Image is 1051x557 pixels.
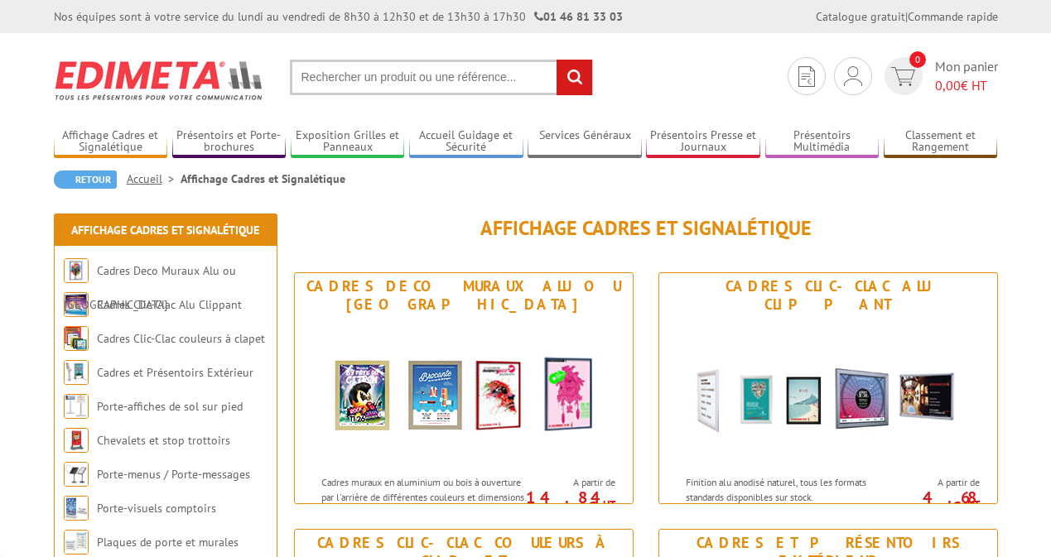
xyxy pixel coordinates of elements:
strong: 01 46 81 33 03 [534,9,623,24]
input: Rechercher un produit ou une référence... [290,60,593,95]
span: 0,00 [935,77,961,94]
a: Cadres Deco Muraux Alu ou [GEOGRAPHIC_DATA] [64,263,236,312]
h1: Affichage Cadres et Signalétique [294,218,998,239]
a: Porte-visuels comptoirs [97,501,216,516]
img: Cadres Clic-Clac couleurs à clapet [64,326,89,351]
a: Plaques de porte et murales [97,535,239,550]
img: Cadres Deco Muraux Alu ou Bois [64,258,89,283]
img: devis rapide [844,66,862,86]
a: Accueil [127,171,181,186]
a: Affichage Cadres et Signalétique [54,128,168,156]
sup: HT [603,497,615,511]
img: Edimeta [54,50,265,111]
a: Affichage Cadres et Signalétique [71,223,259,238]
a: Services Généraux [528,128,642,156]
sup: HT [967,497,980,511]
a: Cadres Clic-Clac couleurs à clapet [97,331,265,346]
a: Cadres Deco Muraux Alu ou [GEOGRAPHIC_DATA] Cadres Deco Muraux Alu ou Bois Cadres muraux en alumi... [294,272,634,504]
div: | [816,8,998,25]
img: Chevalets et stop trottoirs [64,428,89,453]
li: Affichage Cadres et Signalétique [181,170,345,187]
a: Cadres et Présentoirs Extérieur [97,365,253,380]
a: Catalogue gratuit [816,9,905,24]
div: Cadres Clic-Clac Alu Clippant [663,277,993,314]
img: Cadres Deco Muraux Alu ou Bois [311,318,617,467]
span: A partir de [531,476,615,489]
img: Cadres et Présentoirs Extérieur [64,360,89,385]
img: Porte-menus / Porte-messages [64,462,89,487]
a: Accueil Guidage et Sécurité [409,128,523,156]
p: 14.84 € [523,492,615,512]
p: Finition alu anodisé naturel, tous les formats standards disponibles sur stock. [686,475,891,503]
p: 4.68 € [887,492,980,512]
a: Commande rapide [908,9,998,24]
img: Plaques de porte et murales [64,530,89,555]
img: devis rapide [798,66,815,87]
a: Porte-affiches de sol sur pied [97,399,243,414]
a: Présentoirs Multimédia [765,128,880,156]
span: 0 [909,51,926,68]
div: Cadres Deco Muraux Alu ou [GEOGRAPHIC_DATA] [299,277,629,314]
span: A partir de [895,476,980,489]
p: Cadres muraux en aluminium ou bois à ouverture par l'arrière de différentes couleurs et dimension... [321,475,527,532]
a: Cadres Clic-Clac Alu Clippant Cadres Clic-Clac Alu Clippant Finition alu anodisé naturel, tous le... [658,272,998,504]
input: rechercher [557,60,592,95]
a: Cadres Clic-Clac Alu Clippant [97,297,242,312]
img: Cadres Clic-Clac Alu Clippant [675,318,981,467]
a: Chevalets et stop trottoirs [97,433,230,448]
span: Mon panier [935,57,998,95]
a: Présentoirs Presse et Journaux [646,128,760,156]
a: Retour [54,170,117,189]
a: Présentoirs et Porte-brochures [172,128,287,156]
a: devis rapide 0 Mon panier 0,00€ HT [880,57,998,95]
img: Porte-visuels comptoirs [64,496,89,521]
span: € HT [935,76,998,95]
a: Exposition Grilles et Panneaux [291,128,405,156]
img: Porte-affiches de sol sur pied [64,394,89,419]
img: devis rapide [891,67,915,86]
a: Classement et Rangement [884,128,998,156]
a: Porte-menus / Porte-messages [97,467,250,482]
div: Nos équipes sont à votre service du lundi au vendredi de 8h30 à 12h30 et de 13h30 à 17h30 [54,8,623,25]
